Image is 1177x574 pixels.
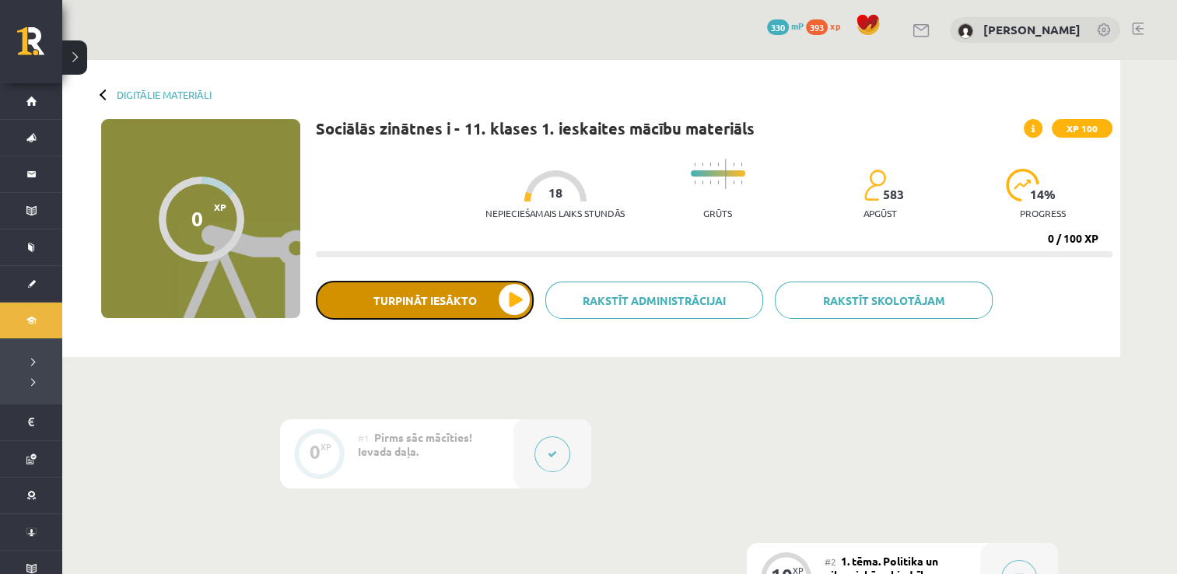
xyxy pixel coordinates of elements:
[883,187,904,201] span: 583
[733,180,734,184] img: icon-short-line-57e1e144782c952c97e751825c79c345078a6d821885a25fce030b3d8c18986b.svg
[485,208,625,219] p: Nepieciešamais laiks stundās
[791,19,804,32] span: mP
[694,180,695,184] img: icon-short-line-57e1e144782c952c97e751825c79c345078a6d821885a25fce030b3d8c18986b.svg
[863,169,886,201] img: students-c634bb4e5e11cddfef0936a35e636f08e4e9abd3cc4e673bd6f9a4125e45ecb1.svg
[1006,169,1039,201] img: icon-progress-161ccf0a02000e728c5f80fcf4c31c7af3da0e1684b2b1d7c360e028c24a22f1.svg
[983,22,1081,37] a: [PERSON_NAME]
[733,163,734,166] img: icon-short-line-57e1e144782c952c97e751825c79c345078a6d821885a25fce030b3d8c18986b.svg
[310,445,321,459] div: 0
[214,201,226,212] span: XP
[717,163,719,166] img: icon-short-line-57e1e144782c952c97e751825c79c345078a6d821885a25fce030b3d8c18986b.svg
[825,555,836,568] span: #2
[545,282,763,319] a: Rakstīt administrācijai
[702,163,703,166] img: icon-short-line-57e1e144782c952c97e751825c79c345078a6d821885a25fce030b3d8c18986b.svg
[316,281,534,320] button: Turpināt iesākto
[775,282,993,319] a: Rakstīt skolotājam
[709,163,711,166] img: icon-short-line-57e1e144782c952c97e751825c79c345078a6d821885a25fce030b3d8c18986b.svg
[548,186,562,200] span: 18
[1052,119,1112,138] span: XP 100
[741,180,742,184] img: icon-short-line-57e1e144782c952c97e751825c79c345078a6d821885a25fce030b3d8c18986b.svg
[17,27,62,66] a: Rīgas 1. Tālmācības vidusskola
[694,163,695,166] img: icon-short-line-57e1e144782c952c97e751825c79c345078a6d821885a25fce030b3d8c18986b.svg
[863,208,897,219] p: apgūst
[806,19,848,32] a: 393 xp
[358,430,472,458] span: Pirms sāc mācīties! Ievada daļa.
[830,19,840,32] span: xp
[725,159,727,189] img: icon-long-line-d9ea69661e0d244f92f715978eff75569469978d946b2353a9bb055b3ed8787d.svg
[958,23,973,39] img: Kitija Borkovska
[321,443,331,451] div: XP
[703,208,732,219] p: Grūts
[717,180,719,184] img: icon-short-line-57e1e144782c952c97e751825c79c345078a6d821885a25fce030b3d8c18986b.svg
[316,119,755,138] h1: Sociālās zinātnes i - 11. klases 1. ieskaites mācību materiāls
[709,180,711,184] img: icon-short-line-57e1e144782c952c97e751825c79c345078a6d821885a25fce030b3d8c18986b.svg
[806,19,828,35] span: 393
[1020,208,1066,219] p: progress
[741,163,742,166] img: icon-short-line-57e1e144782c952c97e751825c79c345078a6d821885a25fce030b3d8c18986b.svg
[358,432,370,444] span: #1
[191,207,203,230] div: 0
[117,89,212,100] a: Digitālie materiāli
[702,180,703,184] img: icon-short-line-57e1e144782c952c97e751825c79c345078a6d821885a25fce030b3d8c18986b.svg
[767,19,789,35] span: 330
[1030,187,1056,201] span: 14 %
[767,19,804,32] a: 330 mP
